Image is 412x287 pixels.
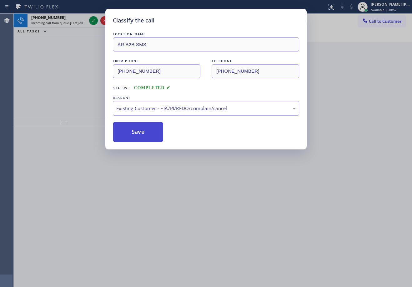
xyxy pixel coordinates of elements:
span: Status: [113,86,129,90]
h5: Classify the call [113,16,154,25]
input: To phone [212,64,299,78]
span: COMPLETED [134,85,170,90]
div: FROM PHONE [113,58,200,64]
div: Existing Customer - ETA/PI/REDO/complain/cancel [116,105,296,112]
div: TO PHONE [212,58,299,64]
input: From phone [113,64,200,78]
div: REASON: [113,95,299,101]
div: LOCATION NAME [113,31,299,37]
button: Save [113,122,163,142]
